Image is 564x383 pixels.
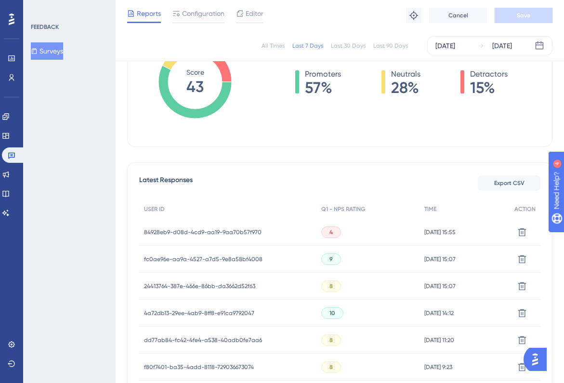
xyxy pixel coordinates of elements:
div: All Times [262,42,285,50]
span: 8 [329,363,333,371]
span: [DATE] 11:20 [424,336,454,344]
span: 8 [329,282,333,290]
span: 10 [329,309,335,317]
span: [DATE] 14:12 [424,309,454,317]
span: Configuration [182,8,224,19]
div: [DATE] [492,40,512,52]
span: 28% [391,80,420,95]
div: 4 [67,5,70,13]
tspan: Score [186,68,204,76]
span: Detractors [470,68,508,80]
tspan: 43 [186,78,204,96]
span: [DATE] 15:07 [424,282,456,290]
div: Last 30 Days [331,42,366,50]
span: USER ID [144,205,165,213]
span: Reports [137,8,161,19]
div: FEEDBACK [31,23,59,31]
span: 84928eb9-d08d-4cd9-aa19-9aa70b57f970 [144,228,262,236]
span: 4 [329,228,333,236]
span: f80f7401-ba35-4add-8118-729036673074 [144,363,254,371]
span: 57% [305,80,341,95]
button: Surveys [31,42,63,60]
span: 9 [329,255,333,263]
span: [DATE] 15:55 [424,228,456,236]
span: 4a72db13-29ee-4ab9-8ff8-e91ca9792047 [144,309,254,317]
span: [DATE] 15:07 [424,255,456,263]
span: [DATE] 9:23 [424,363,452,371]
span: Promoters [305,68,341,80]
span: ACTION [514,205,536,213]
span: TIME [424,205,436,213]
iframe: UserGuiding AI Assistant Launcher [524,345,552,374]
div: Last 7 Days [292,42,323,50]
div: [DATE] [435,40,455,52]
div: Last 90 Days [373,42,408,50]
span: 24413764-387e-466e-86bb-da3662d52f63 [144,282,255,290]
button: Export CSV [478,175,540,191]
span: 15% [470,80,508,95]
span: Q1 - NPS RATING [321,205,365,213]
span: Cancel [448,12,468,19]
span: dd77ab84-fc42-4fe4-a538-40adb0fe7aa6 [144,336,262,344]
button: Cancel [429,8,487,23]
span: 8 [329,336,333,344]
span: fc0ae96e-aa9a-4527-a7d5-9e8a58bf4008 [144,255,262,263]
span: Editor [246,8,263,19]
span: Need Help? [23,2,60,14]
button: Save [495,8,552,23]
span: Latest Responses [139,174,193,192]
span: Neutrals [391,68,420,80]
span: Save [517,12,530,19]
span: Export CSV [494,179,525,187]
